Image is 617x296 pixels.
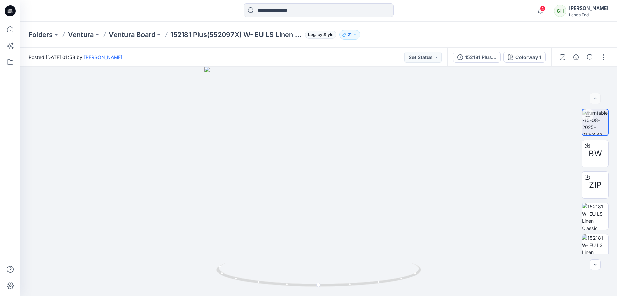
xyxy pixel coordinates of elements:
a: [PERSON_NAME] [84,54,122,60]
div: 152181 Plus(552097X) [465,53,496,61]
p: 152181 Plus(552097X) W- EU LS Linen Classic Button- Through Shirt_REV03 [170,30,302,40]
button: Legacy Style [302,30,336,40]
button: Colorway 1 [503,52,546,63]
a: Folders [29,30,53,40]
a: Ventura [68,30,94,40]
span: Legacy Style [305,31,336,39]
div: Colorway 1 [515,53,541,61]
img: turntable-15-08-2025-01:58:42 [582,109,608,135]
div: Lands End [569,12,608,17]
button: 152181 Plus(552097X) [453,52,501,63]
div: [PERSON_NAME] [569,4,608,12]
a: Ventura Board [109,30,155,40]
button: 21 [339,30,360,40]
div: GH [554,5,566,17]
span: ZIP [589,179,601,191]
img: 152181 W- EU LS Linen Classic Button- Through Shirt [582,203,608,230]
img: 152181 W- EU LS Linen Classic Button- Through Shirt_Pressure [582,234,608,261]
span: BW [589,147,602,160]
span: 4 [540,6,545,11]
p: 21 [348,31,352,38]
button: Details [571,52,582,63]
span: Posted [DATE] 01:58 by [29,53,122,61]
